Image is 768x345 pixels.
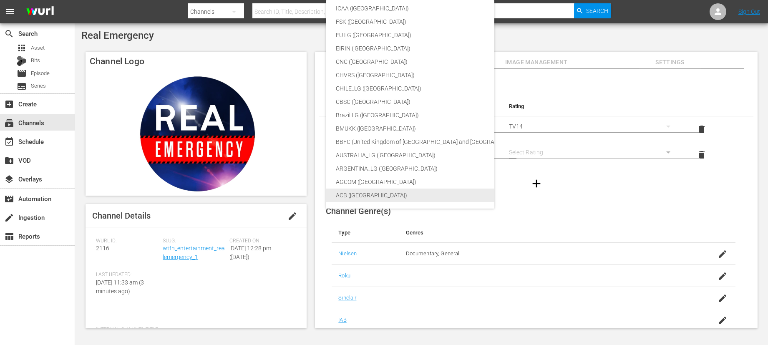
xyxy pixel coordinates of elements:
div: CNC ([GEOGRAPHIC_DATA]) [336,55,541,68]
div: ARGENTINA_LG ([GEOGRAPHIC_DATA]) [336,162,541,175]
div: CHILE_LG ([GEOGRAPHIC_DATA]) [336,82,541,95]
div: FSK ([GEOGRAPHIC_DATA]) [336,15,541,28]
div: ACB ([GEOGRAPHIC_DATA]) [336,189,541,202]
div: AGCOM ([GEOGRAPHIC_DATA]) [336,175,541,189]
div: EU LG ([GEOGRAPHIC_DATA]) [336,28,541,42]
div: ICAA ([GEOGRAPHIC_DATA]) [336,2,541,15]
div: EIRIN ([GEOGRAPHIC_DATA]) [336,42,541,55]
div: CHVRS ([GEOGRAPHIC_DATA]) [336,68,541,82]
div: Brazil LG ([GEOGRAPHIC_DATA]) [336,108,541,122]
div: AUSTRALIA_LG ([GEOGRAPHIC_DATA]) [336,149,541,162]
div: BBFC (United Kingdom of [GEOGRAPHIC_DATA] and [GEOGRAPHIC_DATA] (the)) [336,135,541,149]
div: CBSC ([GEOGRAPHIC_DATA]) [336,95,541,108]
div: BMUKK ([GEOGRAPHIC_DATA]) [336,122,541,135]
